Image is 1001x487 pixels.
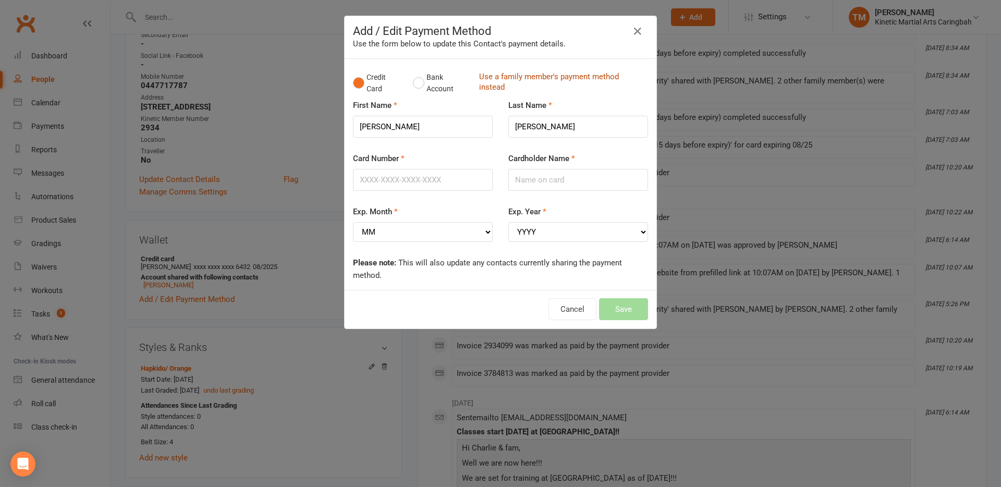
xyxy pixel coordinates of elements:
[479,71,643,95] a: Use a family member's payment method instead
[508,152,575,165] label: Cardholder Name
[353,258,622,280] span: This will also update any contacts currently sharing the payment method.
[353,169,493,191] input: XXXX-XXXX-XXXX-XXXX
[508,169,648,191] input: Name on card
[548,298,596,320] button: Cancel
[353,152,405,165] label: Card Number
[508,205,546,218] label: Exp. Year
[10,452,35,477] div: Open Intercom Messenger
[353,38,648,50] div: Use the form below to update this Contact's payment details.
[413,67,471,99] button: Bank Account
[353,205,398,218] label: Exp. Month
[508,99,552,112] label: Last Name
[353,258,396,267] strong: Please note:
[353,99,397,112] label: First Name
[629,23,646,40] button: Close
[353,25,648,38] h4: Add / Edit Payment Method
[353,67,402,99] button: Credit Card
